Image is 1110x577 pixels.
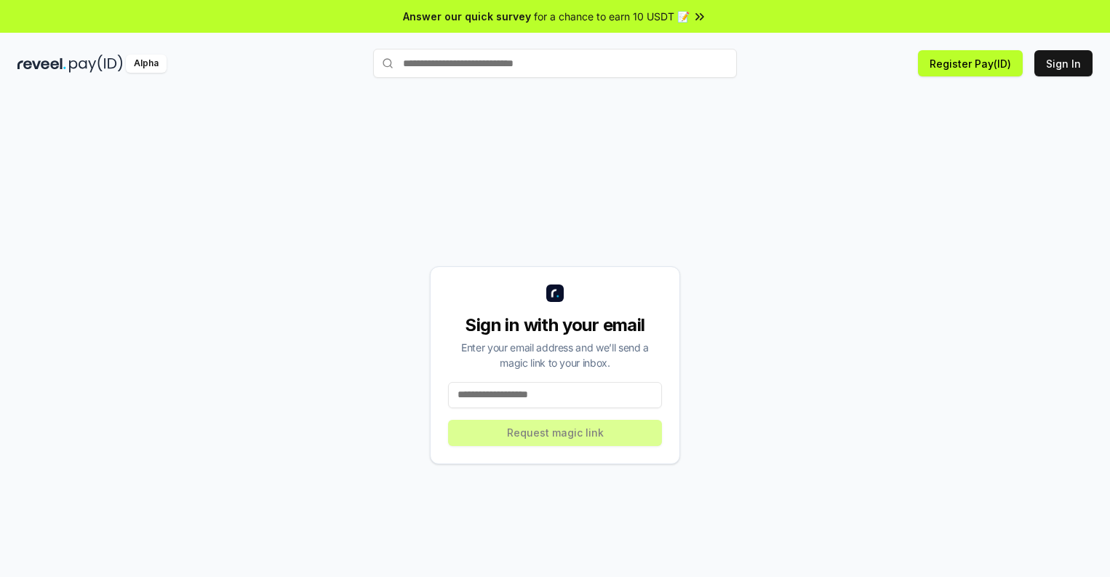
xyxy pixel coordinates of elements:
div: Alpha [126,55,167,73]
button: Sign In [1034,50,1093,76]
span: for a chance to earn 10 USDT 📝 [534,9,690,24]
img: pay_id [69,55,123,73]
span: Answer our quick survey [403,9,531,24]
img: reveel_dark [17,55,66,73]
div: Sign in with your email [448,314,662,337]
div: Enter your email address and we’ll send a magic link to your inbox. [448,340,662,370]
button: Register Pay(ID) [918,50,1023,76]
img: logo_small [546,284,564,302]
